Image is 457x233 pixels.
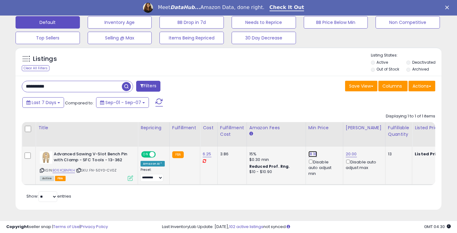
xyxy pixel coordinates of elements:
[345,81,377,91] button: Save View
[32,99,56,106] span: Last 7 Days
[249,151,301,157] div: 15%
[105,99,141,106] span: Sep-01 - Sep-07
[170,4,201,10] i: DataHub...
[346,151,357,157] a: 20.00
[386,113,435,119] div: Displaying 1 to 1 of 1 items
[142,152,150,157] span: ON
[172,151,184,158] small: FBA
[308,125,340,131] div: Min Price
[81,224,108,230] a: Privacy Policy
[40,151,133,180] div: ASIN:
[232,32,296,44] button: 30 Day Decrease
[249,157,301,162] div: $0.30 min
[143,3,153,13] img: Profile image for Georgie
[308,158,338,176] div: Disable auto adjust min
[409,81,435,91] button: Actions
[378,81,408,91] button: Columns
[388,151,407,157] div: 13
[376,16,440,29] button: Non Competitive
[412,60,436,65] label: Deactivated
[371,53,442,58] p: Listing States:
[155,152,165,157] span: OFF
[376,66,399,72] label: Out of Stock
[53,224,80,230] a: Terms of Use
[54,151,129,164] b: Advanced Sawing V-Slot Bench Pin with Clamp - SFC Tools - 13-362
[220,125,244,138] div: Fulfillment Cost
[96,97,149,108] button: Sep-01 - Sep-07
[40,176,54,181] span: All listings currently available for purchase on Amazon
[159,16,224,29] button: BB Drop in 7d
[33,55,57,63] h5: Listings
[249,164,290,169] b: Reduced Prof. Rng.
[220,151,242,157] div: 3.86
[388,125,409,138] div: Fulfillable Quantity
[40,151,52,164] img: 41qpFKWMgIL._SL40_.jpg
[141,125,167,131] div: Repricing
[159,32,224,44] button: Items Being Repriced
[6,224,29,230] strong: Copyright
[249,131,253,137] small: Amazon Fees.
[249,169,301,175] div: $10 - $10.90
[346,158,381,171] div: Disable auto adjust max
[346,125,383,131] div: [PERSON_NAME]
[172,125,197,131] div: Fulfillment
[76,168,117,173] span: | SKU: FN-50Y0-CV0Z
[424,224,451,230] span: 2025-09-15 04:30 GMT
[141,168,165,182] div: Preset:
[38,125,135,131] div: Title
[26,193,71,199] span: Show: entries
[88,16,152,29] button: Inventory Age
[203,125,215,131] div: Cost
[158,4,265,11] div: Meet Amazon Data, done right.
[304,16,368,29] button: BB Price Below Min
[141,161,165,167] div: Amazon AI *
[308,151,317,157] a: 18.18
[22,97,64,108] button: Last 7 Days
[136,81,160,92] button: Filters
[382,83,402,89] span: Columns
[65,100,94,106] span: Compared to:
[203,151,211,157] a: 6.25
[22,65,49,71] div: Clear All Filters
[415,151,443,157] b: Listed Price:
[229,224,263,230] a: 102 active listings
[445,6,451,9] div: Close
[55,176,66,181] span: FBA
[249,125,303,131] div: Amazon Fees
[376,60,388,65] label: Active
[232,16,296,29] button: Needs to Reprice
[53,168,75,173] a: B06XQBNPKH
[412,66,429,72] label: Archived
[16,16,80,29] button: Default
[6,224,108,230] div: seller snap | |
[162,224,451,230] div: Last InventoryLab Update: [DATE], not synced.
[270,4,304,11] a: Check It Out
[16,32,80,44] button: Top Sellers
[88,32,152,44] button: Selling @ Max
